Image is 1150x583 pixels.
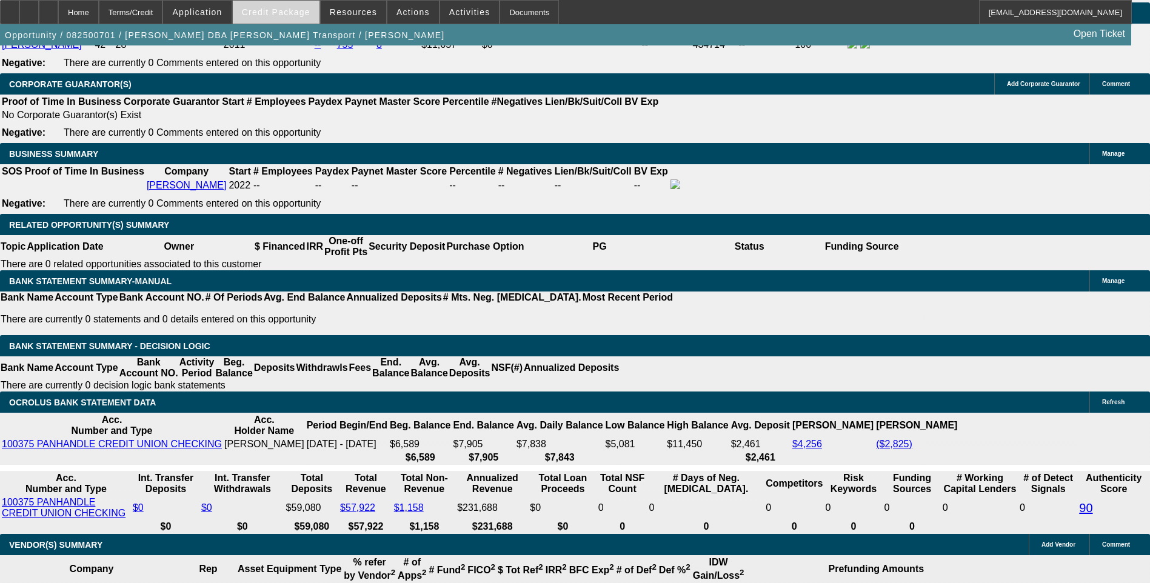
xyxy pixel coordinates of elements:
th: High Balance [666,414,729,437]
a: 90 [1079,501,1092,515]
button: Credit Package [233,1,319,24]
b: Paydex [309,96,343,107]
sup: 2 [391,568,395,577]
th: Total Revenue [339,472,392,495]
span: BUSINESS SUMMARY [9,149,98,159]
th: $7,905 [452,451,514,464]
td: $6,589 [389,438,451,450]
sup: 2 [609,562,613,571]
b: Start [229,166,250,176]
td: $2,461 [730,438,791,450]
b: Def % [659,565,690,575]
th: Beg. Balance [215,356,253,379]
th: Avg. Balance [410,356,448,379]
a: $57,922 [340,502,375,513]
span: Manage [1102,150,1125,157]
span: BANK STATEMENT SUMMARY-MANUAL [9,276,172,286]
span: 0 [943,502,948,513]
th: $ Financed [254,235,306,258]
th: One-off Profit Pts [324,235,368,258]
td: 0 [1019,496,1077,519]
b: FICO [467,565,495,575]
th: Funding Source [824,235,900,258]
span: Comment [1102,541,1130,548]
th: $2,461 [730,451,791,464]
th: Acc. Holder Name [224,414,305,437]
th: Annualized Deposits [523,356,620,379]
th: 0 [824,521,882,533]
th: End. Balance [452,414,514,437]
b: Paynet Master Score [352,166,447,176]
th: [PERSON_NAME] [792,414,874,437]
th: Funding Sources [883,472,940,495]
th: $231,688 [456,521,528,533]
a: $4,256 [792,439,822,449]
sup: 2 [686,562,690,571]
button: Activities [440,1,500,24]
b: Paynet Master Score [345,96,440,107]
th: Beg. Balance [389,414,451,437]
th: # of Detect Signals [1019,472,1077,495]
b: Lien/Bk/Suit/Coll [545,96,622,107]
a: $0 [133,502,144,513]
div: -- [449,180,495,191]
td: No Corporate Guarantor(s) Exist [1,109,664,121]
td: 0 [765,496,823,519]
span: Add Vendor [1041,541,1075,548]
button: Resources [321,1,386,24]
b: Rep [199,564,217,574]
th: Total Non-Revenue [393,472,455,495]
a: ($2,825) [876,439,912,449]
span: Bank Statement Summary - Decision Logic [9,341,210,351]
th: Bank Account NO. [119,356,179,379]
a: 100375 PANHANDLE CREDIT UNION CHECKING [2,439,222,449]
th: Acc. Number and Type [1,414,222,437]
b: # Employees [247,96,306,107]
span: There are currently 0 Comments entered on this opportunity [64,58,321,68]
th: Int. Transfer Withdrawals [201,472,284,495]
th: Total Loan Proceeds [529,472,596,495]
td: -- [315,179,350,192]
b: BV Exp [634,166,668,176]
div: -- [352,180,447,191]
td: 0 [883,496,940,519]
b: Lien/Bk/Suit/Coll [555,166,632,176]
b: # of Apps [398,557,426,581]
th: 0 [649,521,764,533]
div: $231,688 [457,502,527,513]
sup: 2 [740,568,744,577]
td: $7,838 [516,438,604,450]
th: Deposits [253,356,296,379]
b: Company [164,166,209,176]
td: $7,905 [452,438,514,450]
b: IRR [546,565,567,575]
td: 0 [824,496,882,519]
span: There are currently 0 Comments entered on this opportunity [64,198,321,208]
b: Prefunding Amounts [828,564,924,574]
span: Actions [396,7,430,17]
b: Corporate Guarantor [124,96,219,107]
th: Annualized Revenue [456,472,528,495]
b: Company [70,564,114,574]
b: $ Tot Ref [498,565,543,575]
th: # Mts. Neg. [MEDICAL_DATA]. [443,291,582,304]
a: $1,158 [394,502,424,513]
th: 0 [883,521,940,533]
th: # Working Capital Lenders [942,472,1018,495]
img: facebook-icon.png [670,179,680,189]
sup: 2 [461,562,465,571]
span: Add Corporate Guarantor [1007,81,1080,87]
span: Manage [1102,278,1125,284]
td: -- [554,179,632,192]
th: Sum of the Total NSF Count and Total Overdraft Fee Count from Ocrolus [598,472,647,495]
th: Fees [349,356,372,379]
th: Status [675,235,824,258]
th: Account Type [54,356,119,379]
span: -- [253,180,260,190]
b: # Negatives [498,166,552,176]
sup: 2 [422,568,426,577]
sup: 2 [562,562,566,571]
span: OCROLUS BANK STATEMENT DATA [9,398,156,407]
th: Security Deposit [368,235,446,258]
b: Start [222,96,244,107]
